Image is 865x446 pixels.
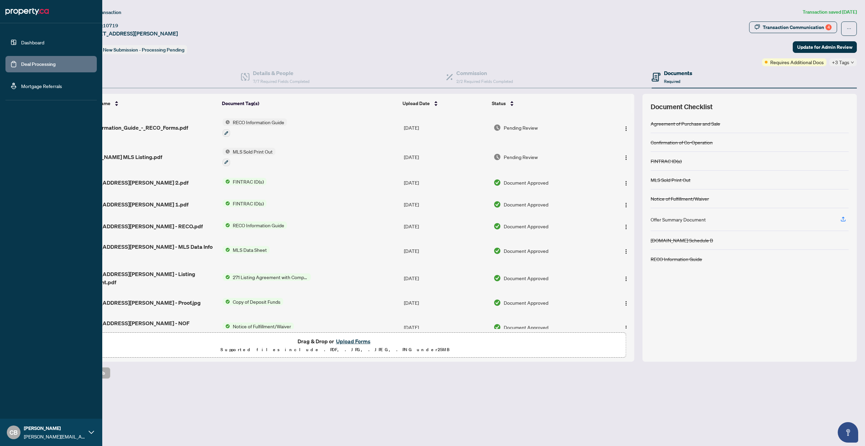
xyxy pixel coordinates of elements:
[651,139,713,146] div: Confirmation of Co-Operation
[223,221,230,229] img: Status Icon
[763,22,832,33] div: Transaction Communication
[504,201,548,208] span: Document Approved
[494,153,501,161] img: Document Status
[623,155,629,160] img: Logo
[401,142,491,172] td: [DATE]
[621,152,632,162] button: Logo
[494,179,501,186] img: Document Status
[456,79,513,84] span: 2/2 Required Fields Completed
[504,274,548,282] span: Document Approved
[223,178,267,185] button: Status IconFINTRAC ID(s)
[651,120,720,127] div: Agreement of Purchase and Sale
[24,433,85,440] span: [PERSON_NAME][EMAIL_ADDRESS][DOMAIN_NAME]
[401,215,491,237] td: [DATE]
[85,9,121,15] span: View Transaction
[78,319,217,335] span: [STREET_ADDRESS][PERSON_NAME] - NOF Finance.pdf
[492,100,506,107] span: Status
[494,274,501,282] img: Document Status
[623,181,629,186] img: Logo
[401,314,491,341] td: [DATE]
[230,178,267,185] span: FINTRAC ID(s)
[21,39,44,45] a: Dashboard
[749,21,837,33] button: Transaction Communication4
[504,323,548,331] span: Document Approved
[78,124,188,132] span: Reco_Information_Guide_-_RECO_Forms.pdf
[504,179,548,186] span: Document Approved
[223,148,230,155] img: Status Icon
[21,83,62,89] a: Mortgage Referrals
[494,247,501,255] img: Document Status
[623,325,629,331] img: Logo
[230,118,287,126] span: RECO Information Guide
[504,153,538,161] span: Pending Review
[78,243,217,259] span: [STREET_ADDRESS][PERSON_NAME] - MLS Data Info Sheet.pdf
[230,322,294,330] span: Notice of Fulfillment/Waiver
[230,298,283,305] span: Copy of Deposit Funds
[44,333,626,358] span: Drag & Drop orUpload FormsSupported files include .PDF, .JPG, .JPEG, .PNG under25MB
[401,172,491,193] td: [DATE]
[78,299,201,307] span: [STREET_ADDRESS][PERSON_NAME] - Proof.jpg
[223,148,275,166] button: Status IconMLS Sold Print Out
[85,29,178,38] span: [STREET_ADDRESS][PERSON_NAME]
[651,216,706,223] div: Offer Summary Document
[78,222,203,230] span: [STREET_ADDRESS][PERSON_NAME] - RECO.pdf
[219,94,400,113] th: Document Tag(s)
[651,176,691,184] div: MLS Sold Print Out
[75,94,219,113] th: (12) File Name
[103,23,118,29] span: 10719
[10,428,18,437] span: CB
[78,200,188,208] span: [STREET_ADDRESS][PERSON_NAME] 1.pdf
[401,193,491,215] td: [DATE]
[223,118,230,126] img: Status Icon
[651,157,682,165] div: FINTRAC ID(s)
[651,236,713,244] div: [DOMAIN_NAME] Schedule B
[230,200,267,207] span: FINTRAC ID(s)
[623,249,629,254] img: Logo
[401,264,491,292] td: [DATE]
[825,24,832,30] div: 4
[494,323,501,331] img: Document Status
[621,297,632,308] button: Logo
[847,26,851,31] span: ellipsis
[78,178,188,187] span: [STREET_ADDRESS][PERSON_NAME] 2.pdf
[401,292,491,314] td: [DATE]
[621,177,632,188] button: Logo
[230,221,287,229] span: RECO Information Guide
[504,124,538,131] span: Pending Review
[21,61,56,67] a: Deal Processing
[621,221,632,232] button: Logo
[253,69,309,77] h4: Details & People
[223,221,287,229] button: Status IconRECO Information Guide
[223,178,230,185] img: Status Icon
[621,122,632,133] button: Logo
[223,298,283,305] button: Status IconCopy of Deposit Funds
[78,270,217,286] span: [STREET_ADDRESS][PERSON_NAME] - Listing Agreement.pdf
[78,153,162,161] span: [PERSON_NAME] MLS Listing.pdf
[223,273,311,281] button: Status Icon271 Listing Agreement with Company Schedule A
[230,273,311,281] span: 271 Listing Agreement with Company Schedule A
[623,301,629,306] img: Logo
[85,45,187,54] div: Status:
[621,322,632,333] button: Logo
[230,148,275,155] span: MLS Sold Print Out
[770,58,824,66] span: Requires Additional Docs
[223,200,230,207] img: Status Icon
[651,195,709,202] div: Notice of Fulfillment/Waiver
[651,102,713,112] span: Document Checklist
[334,337,373,346] button: Upload Forms
[298,337,373,346] span: Drag & Drop or
[223,322,230,330] img: Status Icon
[621,273,632,284] button: Logo
[504,299,548,306] span: Document Approved
[504,247,548,255] span: Document Approved
[48,346,622,354] p: Supported files include .PDF, .JPG, .JPEG, .PNG under 25 MB
[223,118,287,137] button: Status IconRECO Information Guide
[838,422,858,443] button: Open asap
[621,199,632,210] button: Logo
[664,69,692,77] h4: Documents
[623,224,629,230] img: Logo
[403,100,430,107] span: Upload Date
[400,94,489,113] th: Upload Date
[851,61,854,64] span: down
[494,201,501,208] img: Document Status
